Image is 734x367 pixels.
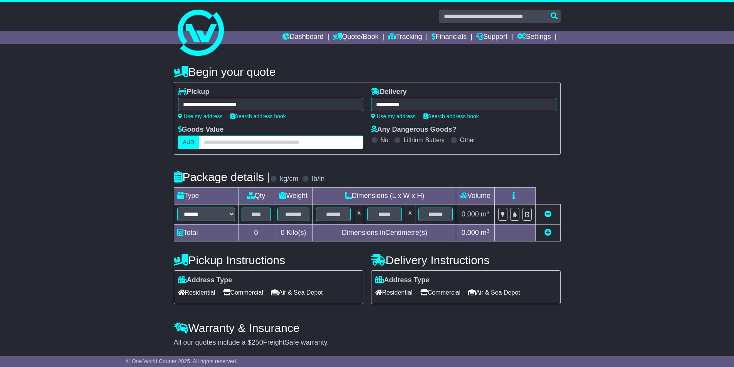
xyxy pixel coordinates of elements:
[274,225,313,241] td: Kilo(s)
[174,65,561,78] h4: Begin your quote
[230,113,286,119] a: Search address book
[375,276,430,285] label: Address Type
[174,322,561,334] h4: Warranty & Insurance
[178,88,210,96] label: Pickup
[313,188,456,204] td: Dimensions (L x W x H)
[481,229,490,236] span: m
[178,287,215,298] span: Residential
[371,126,457,134] label: Any Dangerous Goods?
[126,358,238,364] span: © One World Courier 2025. All rights reserved.
[432,31,467,44] a: Financials
[238,188,274,204] td: Qty
[354,204,364,225] td: x
[178,136,200,149] label: AUD
[252,339,263,346] span: 250
[544,210,551,218] a: Remove this item
[388,31,422,44] a: Tracking
[468,287,520,298] span: Air & Sea Depot
[274,188,313,204] td: Weight
[174,188,238,204] td: Type
[313,225,456,241] td: Dimensions in Centimetre(s)
[403,136,445,144] label: Lithium Battery
[375,287,413,298] span: Residential
[420,287,460,298] span: Commercial
[456,188,495,204] td: Volume
[280,229,284,236] span: 0
[405,204,415,225] td: x
[487,228,490,234] sup: 3
[238,225,274,241] td: 0
[481,210,490,218] span: m
[174,225,238,241] td: Total
[178,126,224,134] label: Goods Value
[333,31,378,44] a: Quote/Book
[487,209,490,215] sup: 3
[517,31,551,44] a: Settings
[460,136,475,144] label: Other
[178,276,232,285] label: Address Type
[174,339,561,347] div: All our quotes include a $ FreightSafe warranty.
[462,229,479,236] span: 0.000
[312,175,324,183] label: lb/in
[280,175,298,183] label: kg/cm
[271,287,323,298] span: Air & Sea Depot
[174,254,363,266] h4: Pickup Instructions
[476,31,507,44] a: Support
[174,171,270,183] h4: Package details |
[462,210,479,218] span: 0.000
[423,113,479,119] a: Search address book
[371,113,416,119] a: Use my address
[381,136,388,144] label: No
[178,113,223,119] a: Use my address
[223,287,263,298] span: Commercial
[371,88,407,96] label: Delivery
[544,229,551,236] a: Add new item
[371,254,561,266] h4: Delivery Instructions
[282,31,324,44] a: Dashboard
